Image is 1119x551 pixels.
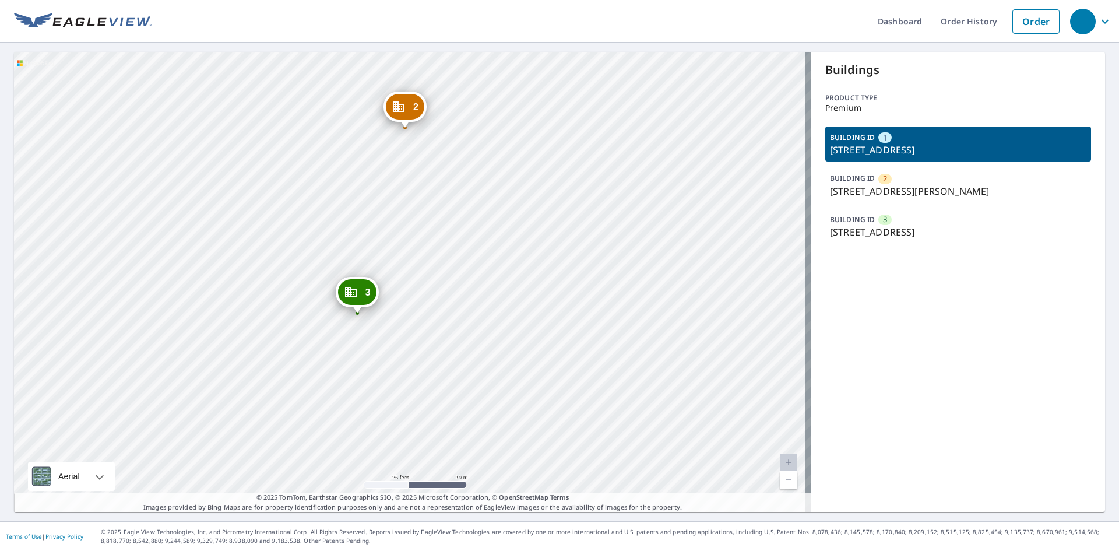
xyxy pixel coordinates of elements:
p: [STREET_ADDRESS] [830,225,1086,239]
p: Images provided by Bing Maps are for property identification purposes only and are not a represen... [14,493,811,512]
a: Current Level 20, Zoom Out [780,471,797,489]
span: © 2025 TomTom, Earthstar Geographics SIO, © 2025 Microsoft Corporation, © [256,493,569,503]
p: [STREET_ADDRESS] [830,143,1086,157]
div: Dropped pin, building 3, Commercial property, 2802 S Lilac St Seattle, WA 98108 [336,277,379,313]
p: [STREET_ADDRESS][PERSON_NAME] [830,184,1086,198]
a: Terms of Use [6,532,42,541]
a: Order [1012,9,1060,34]
a: Current Level 20, Zoom In Disabled [780,454,797,471]
span: 3 [365,288,371,297]
p: BUILDING ID [830,215,875,224]
p: Product type [825,93,1091,103]
span: 2 [883,173,887,184]
span: 3 [883,214,887,225]
a: OpenStreetMap [499,493,548,501]
a: Terms [550,493,569,501]
img: EV Logo [14,13,152,30]
div: Aerial [55,462,83,491]
span: 2 [413,103,418,111]
div: Dropped pin, building 2, Commercial property, 4011 Martin Luther King Jr Way S Seattle, WA 98108 [383,92,427,128]
p: | [6,533,83,540]
p: Premium [825,103,1091,113]
p: © 2025 Eagle View Technologies, Inc. and Pictometry International Corp. All Rights Reserved. Repo... [101,528,1113,545]
a: Privacy Policy [45,532,83,541]
div: Aerial [28,462,115,491]
span: 1 [883,132,887,143]
p: BUILDING ID [830,173,875,183]
p: Buildings [825,61,1091,79]
p: BUILDING ID [830,132,875,142]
